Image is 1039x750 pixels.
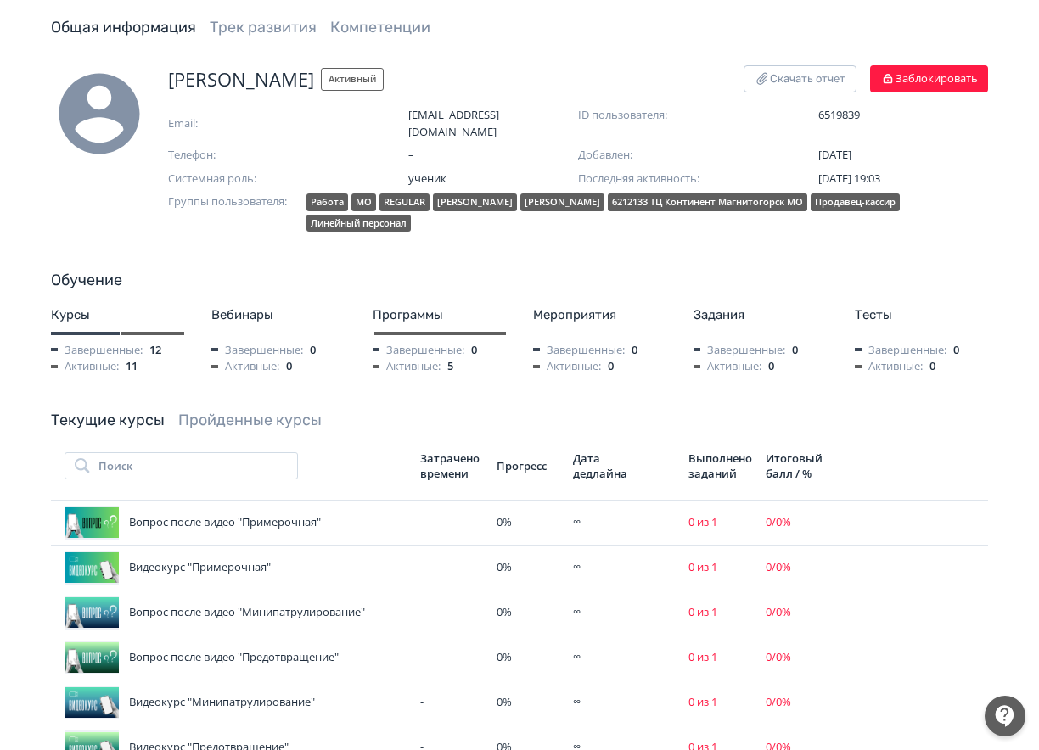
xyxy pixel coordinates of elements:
span: 0 % [497,514,512,529]
span: Активные: [694,358,761,375]
span: 0 из 1 [688,514,717,529]
span: 0 % [497,559,512,574]
span: [EMAIL_ADDRESS][DOMAIN_NAME] [408,107,578,140]
span: ученик [408,171,578,187]
span: Активные: [211,358,279,375]
span: Завершенные: [855,342,946,359]
span: 0 % [497,694,512,709]
span: Последняя активность: [578,171,748,187]
span: 0 [632,342,637,359]
a: Компетенции [330,18,430,36]
div: Вопрос после видео "Предотвращение" [65,641,407,674]
button: Заблокировать [870,65,988,92]
span: 0 [608,358,614,375]
div: ∞ [573,694,675,711]
button: Скачать отчет [744,65,856,92]
span: 0 из 1 [688,694,717,709]
span: [PERSON_NAME] [168,65,314,93]
div: Затрачено времени [420,451,483,481]
span: 0 / 0 % [766,649,791,664]
div: - [420,514,483,531]
span: 5 [447,358,453,375]
span: 0 из 1 [688,559,717,574]
span: Завершенные: [373,342,464,359]
span: Активные: [855,358,923,375]
div: [PERSON_NAME] [433,193,517,211]
div: REGULAR [379,193,430,211]
span: 0 [929,358,935,375]
div: ∞ [573,604,675,621]
span: 0 / 0 % [766,514,791,529]
div: Видеокурс "Минипатрулирование" [65,686,407,719]
div: - [420,694,483,711]
div: Тесты [855,305,988,325]
div: МО [351,193,376,211]
div: Видеокурс "Примерочная" [65,551,407,585]
div: ∞ [573,649,675,666]
span: 0 [286,358,292,375]
span: 11 [126,358,138,375]
div: Работа [306,193,348,211]
div: Прогресс [497,458,559,473]
a: Текущие курсы [51,411,165,429]
span: 0 % [497,604,512,619]
span: Завершенные: [51,342,143,359]
div: ∞ [573,514,675,531]
span: 0 / 0 % [766,694,791,709]
span: Завершенные: [694,342,785,359]
span: Телефон: [168,147,338,164]
div: Курсы [51,305,184,325]
a: Общая информация [51,18,196,36]
span: 0 [953,342,959,359]
div: ∞ [573,559,675,576]
span: 0 / 0 % [766,604,791,619]
div: Программы [373,305,506,325]
span: 0 из 1 [688,604,717,619]
span: 0 [471,342,477,359]
span: [DATE] 19:03 [818,171,880,186]
span: Завершенные: [211,342,303,359]
div: Обучение [51,269,988,292]
span: Завершенные: [533,342,625,359]
div: Продавец-кассир [811,193,900,211]
span: – [408,147,578,164]
span: Системная роль: [168,171,338,187]
span: Активные: [51,358,119,375]
span: ID пользователя: [578,107,748,124]
span: Группы пользователя: [168,193,300,235]
span: Активный [321,68,384,91]
div: Дата дедлайна [573,451,632,481]
span: 12 [149,342,161,359]
span: 0 % [497,649,512,664]
div: Мероприятия [533,305,666,325]
span: 0 [768,358,774,375]
span: 0 [792,342,798,359]
span: 6519839 [818,107,988,124]
div: Вопрос после видео "Минипатрулирование" [65,596,407,630]
div: Вебинары [211,305,345,325]
div: 6212133 ТЦ Континент Магнитогорск МО [608,193,807,211]
div: Вопрос после видео "Примерочная" [65,506,407,540]
div: - [420,559,483,576]
div: - [420,649,483,666]
span: Активные: [533,358,601,375]
span: Email: [168,115,338,132]
span: 0 из 1 [688,649,717,664]
span: [DATE] [818,147,851,162]
div: Задания [694,305,827,325]
span: 0 / 0 % [766,559,791,574]
div: Выполнено заданий [688,451,752,481]
span: 0 [310,342,316,359]
div: [PERSON_NAME] [520,193,604,211]
a: Пройденные курсы [178,411,322,429]
span: Активные: [373,358,441,375]
div: - [420,604,483,621]
a: Трек развития [210,18,317,36]
span: Добавлен: [578,147,748,164]
div: Линейный персонал [306,215,411,232]
div: Итоговый балл / % [766,451,828,481]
